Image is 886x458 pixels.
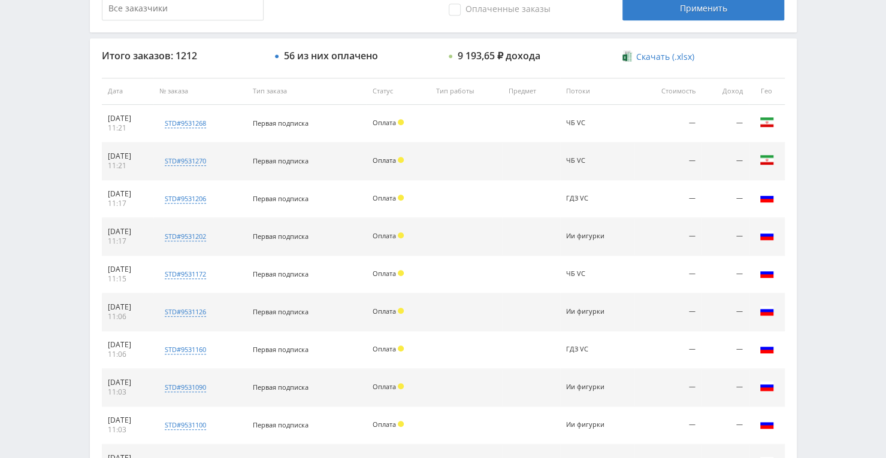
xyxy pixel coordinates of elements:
[398,308,404,314] span: Холд
[253,119,309,128] span: Первая подписка
[253,194,309,203] span: Первая подписка
[701,218,749,256] td: —
[253,156,309,165] span: Первая подписка
[398,421,404,427] span: Холд
[108,114,147,123] div: [DATE]
[430,78,502,105] th: Тип работы
[566,421,620,429] div: Ии фигурки
[566,232,620,240] div: Ии фигурки
[108,302,147,312] div: [DATE]
[108,236,147,246] div: 11:17
[108,161,147,171] div: 11:21
[108,415,147,425] div: [DATE]
[165,156,206,166] div: std#9531270
[253,420,309,429] span: Первая подписка
[165,420,206,430] div: std#9531100
[373,344,396,353] span: Оплата
[760,379,774,393] img: rus.png
[102,78,153,105] th: Дата
[701,78,749,105] th: Доход
[108,425,147,435] div: 11:03
[566,157,620,165] div: ЧБ VC
[253,307,309,316] span: Первая подписка
[108,340,147,350] div: [DATE]
[634,78,701,105] th: Стоимость
[503,78,560,105] th: Предмет
[398,157,404,163] span: Холд
[760,417,774,431] img: rus.png
[373,420,396,429] span: Оплата
[165,269,206,279] div: std#9531172
[566,195,620,202] div: ГДЗ VC
[398,383,404,389] span: Холд
[165,307,206,317] div: std#9531126
[398,119,404,125] span: Холд
[373,156,396,165] span: Оплата
[102,50,264,61] div: Итого заказов: 1212
[108,227,147,236] div: [DATE]
[373,269,396,278] span: Оплата
[108,387,147,397] div: 11:03
[165,194,206,204] div: std#9531206
[367,78,430,105] th: Статус
[108,312,147,321] div: 11:06
[373,231,396,240] span: Оплата
[634,369,701,407] td: —
[165,345,206,354] div: std#9531160
[108,189,147,199] div: [DATE]
[701,369,749,407] td: —
[701,256,749,293] td: —
[253,345,309,354] span: Первая подписка
[373,382,396,391] span: Оплата
[566,270,620,278] div: ЧБ VC
[373,193,396,202] span: Оплата
[634,105,701,142] td: —
[636,52,694,62] span: Скачать (.xlsx)
[373,307,396,316] span: Оплата
[634,218,701,256] td: —
[108,274,147,284] div: 11:15
[284,50,378,61] div: 56 из них оплачено
[622,50,633,62] img: xlsx
[634,142,701,180] td: —
[108,151,147,161] div: [DATE]
[108,123,147,133] div: 11:21
[760,115,774,129] img: irn.png
[701,407,749,444] td: —
[108,350,147,359] div: 11:06
[398,345,404,351] span: Холд
[760,228,774,242] img: rus.png
[760,304,774,318] img: rus.png
[566,308,620,316] div: Ии фигурки
[253,269,309,278] span: Первая подписка
[634,331,701,369] td: —
[253,232,309,241] span: Первая подписка
[449,4,551,16] span: Оплаченные заказы
[701,331,749,369] td: —
[634,256,701,293] td: —
[760,190,774,205] img: rus.png
[108,265,147,274] div: [DATE]
[760,153,774,167] img: irn.png
[749,78,785,105] th: Гео
[165,119,206,128] div: std#9531268
[108,199,147,208] div: 11:17
[108,378,147,387] div: [DATE]
[701,180,749,218] td: —
[165,383,206,392] div: std#9531090
[373,118,396,127] span: Оплата
[247,78,367,105] th: Тип заказа
[566,119,620,127] div: ЧБ VC
[566,345,620,353] div: ГДЗ VC
[634,180,701,218] td: —
[153,78,247,105] th: № заказа
[634,293,701,331] td: —
[253,383,309,392] span: Первая подписка
[634,407,701,444] td: —
[701,142,749,180] td: —
[398,195,404,201] span: Холд
[398,270,404,276] span: Холд
[760,266,774,280] img: rus.png
[566,383,620,391] div: Ии фигурки
[165,232,206,241] div: std#9531202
